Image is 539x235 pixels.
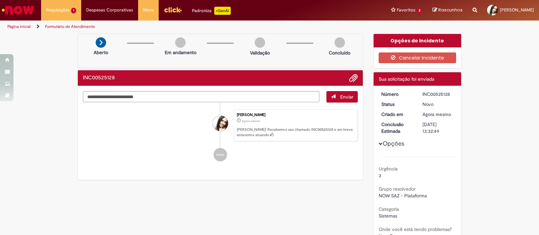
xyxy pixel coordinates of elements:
[46,7,70,13] span: Requisições
[192,7,231,15] div: Padroniza
[86,7,133,13] span: Despesas Corporativas
[397,7,415,13] span: Favoritos
[242,119,260,123] time: 01/10/2025 10:32:49
[379,166,398,172] b: Urgência
[7,24,31,29] a: Página inicial
[83,75,115,81] h2: INC00525128 Histórico de tíquete
[376,91,418,97] dt: Número
[376,101,418,108] dt: Status
[417,8,422,13] span: 2
[340,94,353,100] span: Enviar
[329,49,350,56] p: Concluído
[250,49,270,56] p: Validação
[45,24,95,29] a: Formulário de Atendimento
[374,34,462,47] div: Opções do Incidente
[71,8,76,13] span: 1
[379,213,397,219] span: Sistemas
[164,5,182,15] img: click_logo_yellow_360x200.png
[379,172,381,179] span: 3
[379,186,416,192] b: Grupo resolvedor
[5,21,354,33] ul: Trilhas de página
[500,7,534,13] span: [PERSON_NAME]
[96,37,106,48] img: arrow-next.png
[376,111,418,118] dt: Criado em
[438,7,463,13] span: Rascunhos
[94,49,108,56] p: Aberto
[214,7,231,15] p: +GenAi
[83,91,319,103] textarea: Digite sua mensagem aqui...
[83,103,358,168] ul: Histórico de tíquete
[379,226,452,232] b: Onde você está tendo problemas?
[175,37,186,48] img: img-circle-grey.png
[422,111,451,117] span: Agora mesmo
[422,101,454,108] div: Novo
[422,91,454,97] div: INC00525128
[255,37,265,48] img: img-circle-grey.png
[379,193,427,199] span: NOW SAZ - Plataforma
[213,116,228,131] div: Camila Amadio Placa
[1,3,35,17] img: ServiceNow
[379,206,399,212] b: Categoria
[237,113,354,117] div: [PERSON_NAME]
[83,109,358,142] li: Camila Amadio Placa
[422,111,454,118] div: 01/10/2025 10:32:49
[237,127,354,138] p: [PERSON_NAME]! Recebemos seu chamado INC00525128 e em breve estaremos atuando.
[376,121,418,134] dt: Conclusão Estimada
[433,7,463,13] a: Rascunhos
[242,119,260,123] span: Agora mesmo
[326,91,358,103] button: Enviar
[143,7,154,13] span: More
[422,121,454,134] div: [DATE] 13:32:49
[379,52,456,63] button: Cancelar Incidente
[165,49,196,56] p: Em andamento
[349,74,358,82] button: Adicionar anexos
[335,37,345,48] img: img-circle-grey.png
[379,76,434,82] span: Sua solicitação foi enviada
